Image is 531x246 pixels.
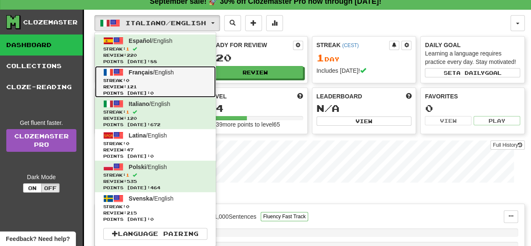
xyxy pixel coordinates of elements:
[103,147,207,153] span: Review: 47
[103,90,207,96] span: Points [DATE]: 0
[317,92,362,101] span: Leaderboard
[425,116,471,125] button: View
[103,84,207,90] span: Review: 121
[103,77,207,84] span: Streak:
[103,178,207,185] span: Review: 535
[266,15,283,31] button: More stats
[6,173,76,181] div: Dark Mode
[126,109,129,114] span: 1
[317,52,324,63] span: 1
[129,37,173,44] span: / English
[473,116,520,125] button: Play
[103,115,207,122] span: Review: 120
[103,228,207,240] a: Language Pairing
[342,42,359,48] a: (CEST)
[425,92,520,101] div: Favorites
[129,164,146,170] span: Polski
[129,132,167,139] span: / English
[94,191,525,199] p: In Progress
[490,140,525,150] button: Full History
[425,41,520,49] div: Daily Goal
[129,132,146,139] span: Latina
[405,92,411,101] span: This week in points, UTC
[103,122,207,128] span: Points [DATE]: 672
[103,52,207,58] span: Review: 220
[208,120,303,129] div: 1,139 more points to level 65
[129,101,170,107] span: / English
[208,41,293,49] div: Ready for Review
[126,172,129,177] span: 1
[103,210,207,216] span: Review: 215
[103,109,207,115] span: Streak:
[126,204,129,209] span: 0
[103,140,207,147] span: Streak:
[6,129,76,152] a: ClozemasterPro
[129,69,153,76] span: Français
[208,92,227,101] span: Level
[208,103,303,114] div: 64
[126,46,129,51] span: 1
[103,216,207,222] span: Points [DATE]: 0
[103,204,207,210] span: Streak:
[317,116,412,126] button: View
[129,164,167,170] span: / English
[95,34,216,66] a: Español/EnglishStreak:1 Review:220Points [DATE]:88
[317,102,340,114] span: N/A
[129,195,153,202] span: Svenska
[317,66,412,75] div: Includes [DATE]!
[208,53,303,63] div: 120
[6,235,70,243] span: Open feedback widget
[103,46,207,52] span: Streak:
[95,129,216,161] a: Latina/EnglishStreak:0 Review:47Points [DATE]:0
[95,98,216,129] a: Italiano/EnglishStreak:1 Review:120Points [DATE]:672
[6,119,76,127] div: Get fluent faster.
[23,18,78,26] div: Clozemaster
[103,58,207,65] span: Points [DATE]: 88
[126,19,206,26] span: Italiano / English
[126,78,129,83] span: 0
[425,103,520,114] div: 0
[456,70,485,76] span: a daily
[129,69,174,76] span: / English
[95,66,216,98] a: Français/EnglishStreak:0 Review:121Points [DATE]:0
[94,15,220,31] button: Italiano/English
[129,101,149,107] span: Italiano
[425,49,520,66] div: Learning a language requires practice every day. Stay motivated!
[103,153,207,159] span: Points [DATE]: 0
[126,141,129,146] span: 0
[103,185,207,191] span: Points [DATE]: 464
[261,212,308,221] button: Fluency Fast Track
[214,212,256,221] div: 1,000 Sentences
[23,183,42,193] button: On
[41,183,60,193] button: Off
[103,172,207,178] span: Streak:
[224,15,241,31] button: Search sentences
[208,66,303,79] button: Review
[95,161,216,192] a: Polski/EnglishStreak:1 Review:535Points [DATE]:464
[297,92,303,101] span: Score more points to level up
[129,37,152,44] span: Español
[317,53,412,63] div: Day
[317,41,390,49] div: Streak
[425,68,520,77] button: Seta dailygoal
[129,195,174,202] span: / English
[245,15,262,31] button: Add sentence to collection
[95,192,216,224] a: Svenska/EnglishStreak:0 Review:215Points [DATE]:0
